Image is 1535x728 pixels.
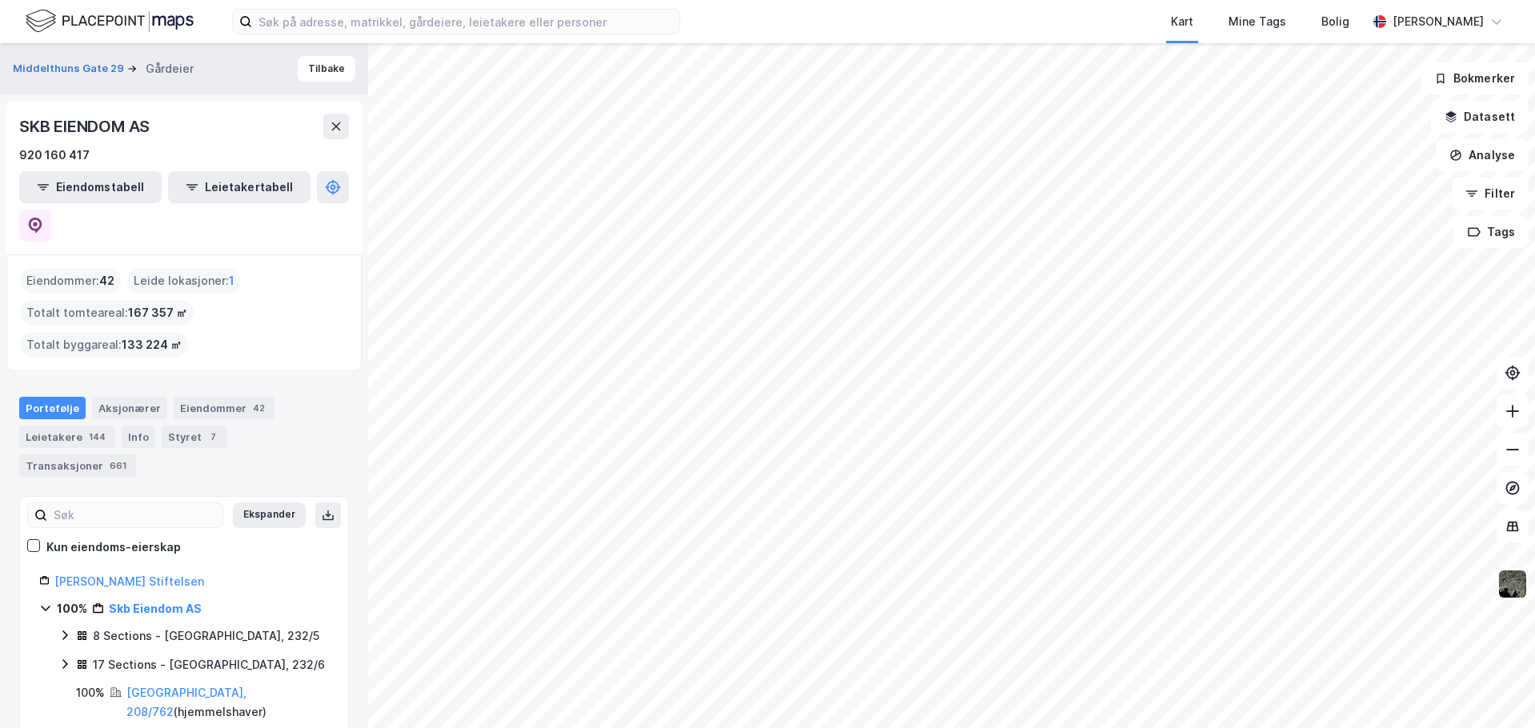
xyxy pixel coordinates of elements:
[1497,569,1528,599] img: 9k=
[1454,216,1529,248] button: Tags
[109,602,202,615] a: Skb Eiendom AS
[168,171,311,203] button: Leietakertabell
[86,429,109,445] div: 144
[122,426,155,448] div: Info
[47,503,222,527] input: Søk
[250,400,268,416] div: 42
[46,538,181,557] div: Kun eiendoms-eierskap
[146,59,194,78] div: Gårdeier
[233,502,306,528] button: Ekspander
[76,683,105,702] div: 100%
[1321,12,1349,31] div: Bolig
[20,300,194,326] div: Totalt tomteareal :
[174,397,275,419] div: Eiendommer
[1171,12,1193,31] div: Kart
[162,426,227,448] div: Styret
[229,271,234,290] span: 1
[1452,178,1529,210] button: Filter
[93,626,319,646] div: 8 Sections - [GEOGRAPHIC_DATA], 232/5
[19,146,90,165] div: 920 160 417
[20,268,121,294] div: Eiendommer :
[54,574,204,588] a: [PERSON_NAME] Stiftelsen
[298,56,355,82] button: Tilbake
[106,458,130,474] div: 661
[19,397,86,419] div: Portefølje
[1421,62,1529,94] button: Bokmerker
[128,303,187,322] span: 167 357 ㎡
[1431,101,1529,133] button: Datasett
[99,271,114,290] span: 42
[205,429,221,445] div: 7
[57,599,87,618] div: 100%
[13,61,127,77] button: Middelthuns Gate 29
[122,335,182,354] span: 133 224 ㎡
[1228,12,1286,31] div: Mine Tags
[19,114,153,139] div: SKB EIENDOM AS
[1436,139,1529,171] button: Analyse
[252,10,679,34] input: Søk på adresse, matrikkel, gårdeiere, leietakere eller personer
[19,171,162,203] button: Eiendomstabell
[1393,12,1484,31] div: [PERSON_NAME]
[127,268,241,294] div: Leide lokasjoner :
[92,397,167,419] div: Aksjonærer
[20,332,188,358] div: Totalt byggareal :
[19,454,136,477] div: Transaksjoner
[26,7,194,35] img: logo.f888ab2527a4732fd821a326f86c7f29.svg
[126,686,246,718] a: [GEOGRAPHIC_DATA], 208/762
[93,655,325,674] div: 17 Sections - [GEOGRAPHIC_DATA], 232/6
[19,426,115,448] div: Leietakere
[1455,651,1535,728] iframe: Chat Widget
[126,683,329,722] div: ( hjemmelshaver )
